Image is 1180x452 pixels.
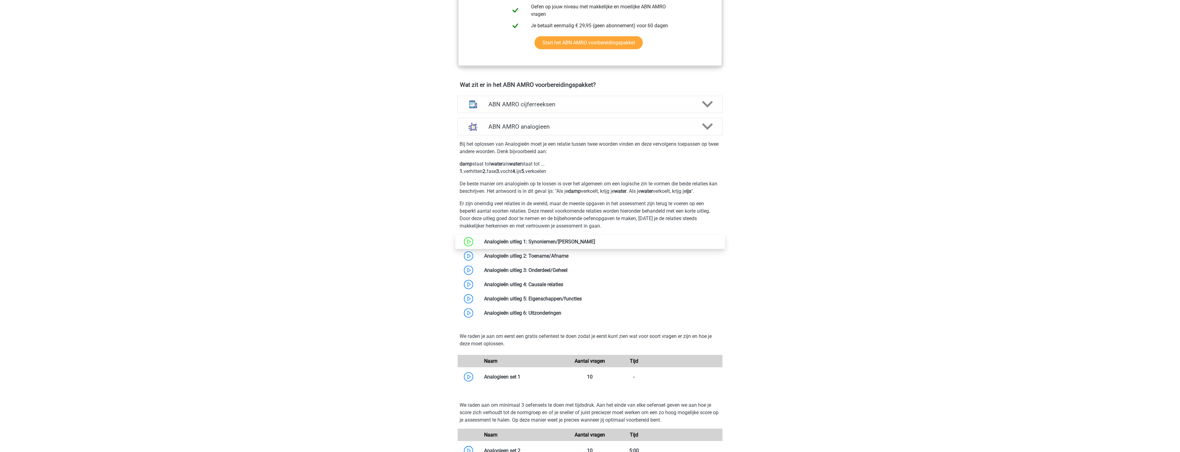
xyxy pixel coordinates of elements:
p: staat tot als staat tot ... verhitten fase vocht ijs verkoelen [460,160,720,175]
h4: ABN AMRO cijferreeksen [488,101,692,108]
p: We raden aan om minimaal 3 oefensets te doen met tijdsdruk. Aan het einde van elke oefenset geven... [460,401,720,424]
b: water [510,161,522,167]
b: damp [568,188,581,194]
b: water [641,188,653,194]
div: Analogieën uitleg 1: Synoniemen/[PERSON_NAME] [480,238,723,246]
p: We raden je aan om eerst een gratis oefentest te doen zodat je eerst kunt zien wat voor soort vra... [460,333,720,348]
b: 4. [513,168,517,174]
div: Naam [480,431,568,439]
div: Analogieën uitleg 6: Uitzonderingen [480,309,723,317]
b: water [615,188,627,194]
b: 2. [483,168,487,174]
a: analogieen ABN AMRO analogieen [455,118,725,135]
p: De beste manier om analogieën op te lossen is over het algemeen om een logische zin te vormen die... [460,180,720,195]
a: cijferreeksen ABN AMRO cijferreeksen [455,96,725,113]
img: analogieen [465,119,481,135]
div: Aantal vragen [568,431,612,439]
div: Analogieën uitleg 3: Onderdeel/Geheel [480,267,723,274]
b: ijs [687,188,692,194]
div: Tijd [612,357,656,365]
b: 3. [496,168,501,174]
div: Naam [480,357,568,365]
img: cijferreeksen [465,96,481,113]
div: Analogieën uitleg 4: Causale relaties [480,281,723,288]
p: Bij het oplossen van Analogieën moet je een relatie tussen twee woorden vinden en deze vervolgens... [460,140,720,155]
div: Analogieën uitleg 2: Toename/Afname [480,252,723,260]
a: Start het ABN AMRO voorbereidingspakket [535,36,643,49]
p: Er zijn oneindig veel relaties in de wereld, maar de meeste opgaven in het assessment zijn terug ... [460,200,720,230]
div: Analogieën uitleg 5: Eigenschappen/functies [480,295,723,303]
h4: Wat zit er in het ABN AMRO voorbereidingspakket? [460,81,720,88]
div: Tijd [612,431,656,439]
b: 1. [460,168,464,174]
b: 5. [522,168,526,174]
div: Aantal vragen [568,357,612,365]
div: Analogieen set 1 [480,373,568,381]
b: water [491,161,503,167]
h4: ABN AMRO analogieen [488,123,692,130]
b: damp [460,161,473,167]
